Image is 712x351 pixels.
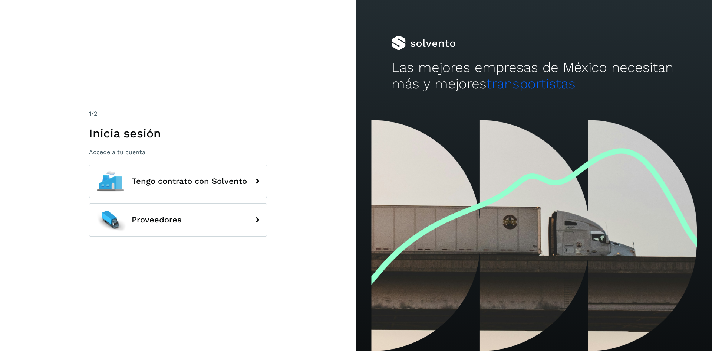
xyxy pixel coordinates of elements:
[89,203,267,237] button: Proveedores
[392,59,676,92] h2: Las mejores empresas de México necesitan más y mejores
[89,165,267,198] button: Tengo contrato con Solvento
[89,126,267,140] h1: Inicia sesión
[487,76,576,92] span: transportistas
[132,177,247,186] span: Tengo contrato con Solvento
[89,110,91,117] span: 1
[132,215,182,224] span: Proveedores
[89,149,267,156] p: Accede a tu cuenta
[89,109,267,118] div: /2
